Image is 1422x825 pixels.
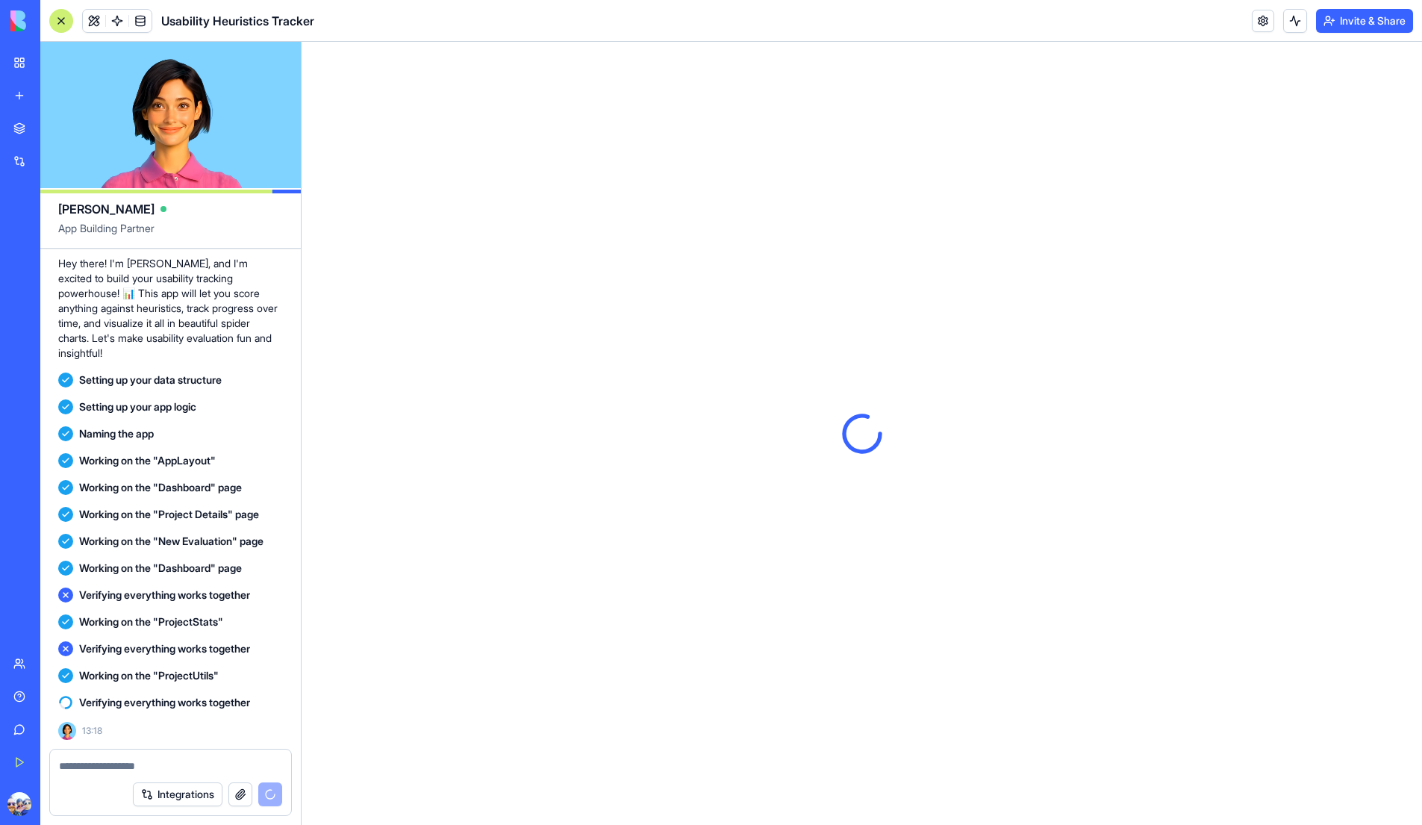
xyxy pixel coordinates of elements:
p: Hey there! I'm [PERSON_NAME], and I'm excited to build your usability tracking powerhouse! 📊 This... [58,256,283,361]
span: Working on the "ProjectStats" [79,614,223,629]
span: Verifying everything works together [79,695,250,710]
span: Working on the "Dashboard" page [79,480,242,495]
span: Working on the "Project Details" page [79,507,259,522]
span: Setting up your app logic [79,399,196,414]
img: Ella_00000_wcx2te.png [58,722,76,740]
img: ACg8ocIbj3mSFGab6yVHNGGOvId2VCXwclaIR6eJmRqJfIT5VNW_2ABE=s96-c [7,792,31,816]
span: App Building Partner [58,221,283,248]
span: Working on the "Dashboard" page [79,561,242,576]
button: Integrations [133,782,222,806]
span: Working on the "ProjectUtils" [79,668,219,683]
img: logo [10,10,103,31]
span: Verifying everything works together [79,641,250,656]
span: [PERSON_NAME] [58,200,155,218]
span: Working on the "New Evaluation" page [79,534,263,549]
span: Working on the "AppLayout" [79,453,216,468]
span: Usability Heuristics Tracker [161,12,314,30]
span: Verifying everything works together [79,588,250,603]
span: 13:18 [82,725,102,737]
button: Invite & Share [1316,9,1413,33]
span: Setting up your data structure [79,373,222,387]
span: Naming the app [79,426,154,441]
